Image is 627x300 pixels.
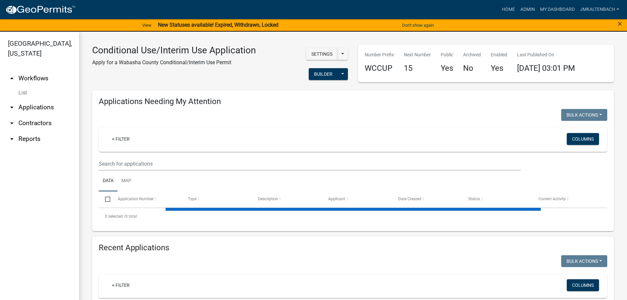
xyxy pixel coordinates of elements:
h4: Yes [441,64,453,73]
span: Description [258,197,278,201]
div: 0 total [99,208,607,225]
span: [DATE] 03:01 PM [517,64,575,73]
datatable-header-cell: Description [252,191,322,207]
h3: Conditional Use/Interim Use Application [92,45,256,56]
span: 0 selected / [105,214,125,219]
datatable-header-cell: Applicant [322,191,392,207]
input: Search for applications [99,157,521,171]
button: Don't show again [400,20,436,31]
a: + Filter [107,279,135,291]
a: Map [118,171,135,192]
h4: Applications Needing My Attention [99,97,607,106]
datatable-header-cell: Select [99,191,111,207]
i: arrow_drop_down [8,119,16,127]
h4: Recent Applications [99,243,607,253]
button: Bulk Actions [561,109,607,121]
h4: No [463,64,481,73]
a: Data [99,171,118,192]
span: Current Activity [538,197,566,201]
a: Admin [518,3,537,16]
button: Builder [309,68,338,80]
p: Apply for a Wabasha County Conditional/Interim Use Permit [92,59,256,67]
span: Applicant [328,197,345,201]
i: arrow_drop_down [8,135,16,143]
button: Columns [567,133,599,145]
span: Status [468,197,480,201]
p: Archived [463,51,481,58]
span: Type [188,197,196,201]
a: Home [499,3,518,16]
datatable-header-cell: Status [462,191,532,207]
p: Enabled [491,51,507,58]
button: Columns [567,279,599,291]
p: Last Published On [517,51,575,58]
datatable-header-cell: Date Created [392,191,462,207]
i: arrow_drop_down [8,103,16,111]
a: + Filter [107,133,135,145]
button: Close [618,20,622,28]
p: Next Number [404,51,431,58]
span: Application Number [118,197,154,201]
span: × [618,19,622,28]
p: Public [441,51,453,58]
datatable-header-cell: Current Activity [532,191,602,207]
a: My Dashboard [537,3,577,16]
strong: New Statuses available! Expired, Withdrawn, Locked [158,22,278,28]
h4: Yes [491,64,507,73]
h4: WCCUP [365,64,394,73]
h4: 15 [404,64,431,73]
button: Settings [306,48,338,60]
p: Number Prefix [365,51,394,58]
a: View [140,20,154,31]
a: jmkaltenbach [577,3,622,16]
datatable-header-cell: Application Number [111,191,181,207]
button: Bulk Actions [561,255,607,267]
datatable-header-cell: Type [181,191,251,207]
i: arrow_drop_up [8,74,16,82]
span: Date Created [398,197,421,201]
